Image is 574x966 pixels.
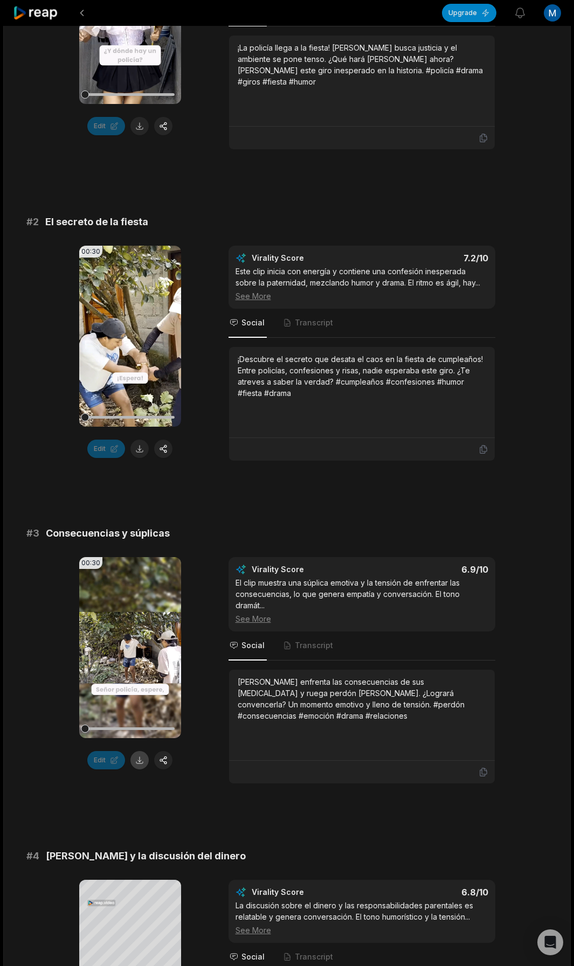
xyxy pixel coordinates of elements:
div: [PERSON_NAME] enfrenta las consecuencias de sus [MEDICAL_DATA] y ruega perdón [PERSON_NAME]. ¿Log... [238,676,486,721]
button: Edit [87,440,125,458]
span: Consecuencias y súplicas [46,526,170,541]
div: Este clip inicia con energía y contiene una confesión inesperada sobre la paternidad, mezclando h... [236,266,488,302]
nav: Tabs [229,309,495,338]
div: 6.9 /10 [372,564,488,575]
span: Transcript [295,951,333,962]
div: La discusión sobre el dinero y las responsabilidades parentales es relatable y genera conversació... [236,900,488,936]
span: Transcript [295,317,333,328]
button: Edit [87,751,125,769]
span: # 2 [26,214,39,230]
span: Social [241,640,265,651]
span: Social [241,951,265,962]
div: 7.2 /10 [372,253,488,263]
nav: Tabs [229,631,495,661]
span: Social [241,317,265,328]
div: Virality Score [252,564,368,575]
div: ¡Descubre el secreto que desata el caos en la fiesta de cumpleaños! Entre policías, confesiones y... [238,353,486,399]
span: Transcript [295,640,333,651]
div: See More [236,290,488,302]
div: See More [236,925,488,936]
span: # 4 [26,849,39,864]
video: Your browser does not support mp4 format. [79,557,181,738]
div: ¡La policía llega a la fiesta! [PERSON_NAME] busca justicia y el ambiente se pone tenso. ¿Qué har... [238,42,486,87]
div: Virality Score [252,253,368,263]
div: See More [236,613,488,624]
button: Upgrade [442,4,496,22]
div: 6.8 /10 [372,887,488,898]
span: [PERSON_NAME] y la discusión del dinero [46,849,246,864]
span: El secreto de la fiesta [45,214,148,230]
div: El clip muestra una súplica emotiva y la tensión de enfrentar las consecuencias, lo que genera em... [236,577,488,624]
div: Open Intercom Messenger [537,929,563,955]
button: Edit [87,117,125,135]
span: # 3 [26,526,39,541]
div: Virality Score [252,887,368,898]
video: Your browser does not support mp4 format. [79,246,181,427]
